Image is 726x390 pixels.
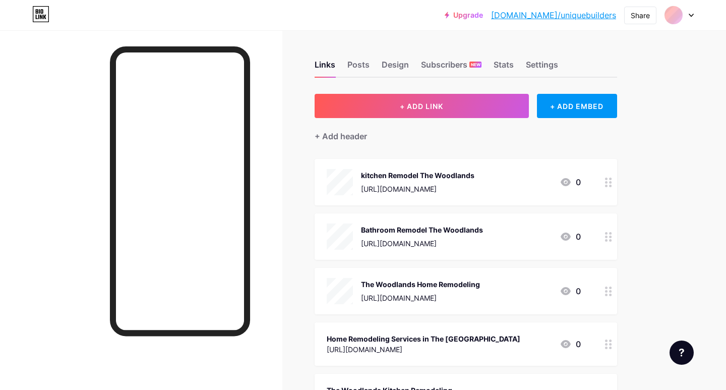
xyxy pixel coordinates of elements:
div: 0 [560,338,581,350]
div: + Add header [315,130,367,142]
div: Home Remodeling Services in The [GEOGRAPHIC_DATA] [327,333,520,344]
div: + ADD EMBED [537,94,617,118]
div: [URL][DOMAIN_NAME] [361,184,474,194]
div: Posts [347,59,370,77]
div: 0 [560,176,581,188]
div: Bathroom Remodel The Woodlands [361,225,483,235]
button: + ADD LINK [315,94,529,118]
div: [URL][DOMAIN_NAME] [327,344,520,355]
div: The Woodlands Home Remodeling [361,279,480,290]
div: Stats [494,59,514,77]
div: Design [382,59,409,77]
span: NEW [471,62,480,68]
div: 0 [560,231,581,243]
div: Share [631,10,650,21]
div: [URL][DOMAIN_NAME] [361,238,483,249]
div: kitchen Remodel The Woodlands [361,170,474,181]
a: Upgrade [445,11,483,19]
div: 0 [560,285,581,297]
span: + ADD LINK [400,102,443,110]
div: Subscribers [421,59,481,77]
a: [DOMAIN_NAME]/uniquebuilders [491,9,616,21]
div: [URL][DOMAIN_NAME] [361,293,480,303]
div: Links [315,59,335,77]
div: Settings [526,59,558,77]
